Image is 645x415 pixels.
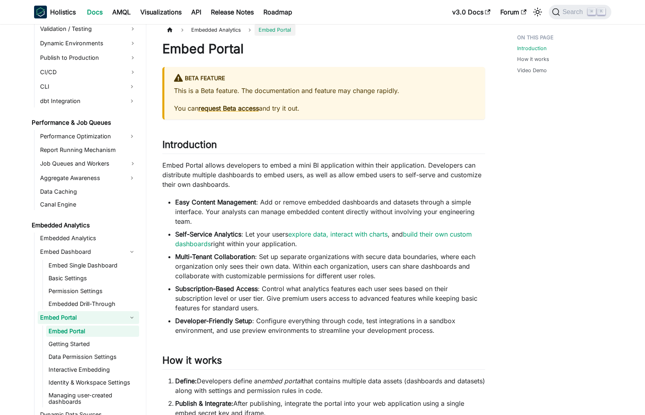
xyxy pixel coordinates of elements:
a: Embed Portal [46,326,139,337]
a: Validation / Testing [38,22,139,35]
a: Docs [82,6,107,18]
h2: Introduction [162,139,485,154]
a: AMQL [107,6,135,18]
p: This is a Beta feature. The documentation and feature may change rapidly. [174,86,475,95]
a: Release Notes [206,6,259,18]
p: Embed Portal allows developers to embed a mini BI application within their application. Developer... [162,160,485,189]
button: Search (Command+K) [549,5,611,19]
strong: Define: [175,377,197,385]
h1: Embed Portal [162,41,485,57]
a: Visualizations [135,6,186,18]
span: Embed Portal [255,24,295,36]
button: Expand sidebar category 'Performance Optimization' [125,130,139,143]
a: Basic Settings [46,273,139,284]
a: Embed Portal [38,311,125,324]
a: Embedded Analytics [38,233,139,244]
span: Search [560,8,588,16]
button: Expand sidebar category 'CLI' [125,80,139,93]
a: How it works [517,55,549,63]
img: Holistics [34,6,47,18]
a: Video Demo [517,67,547,74]
nav: Breadcrumbs [162,24,485,36]
kbd: ⌘ [588,8,596,15]
a: Performance & Job Queues [29,117,139,128]
button: Expand sidebar category 'dbt Integration' [125,95,139,107]
span: Embedded Analytics [187,24,245,36]
a: Permission Settings [46,285,139,297]
h2: How it works [162,354,485,370]
a: Identity & Workspace Settings [46,377,139,388]
a: Aggregate Awareness [38,172,125,184]
a: HolisticsHolistics [34,6,76,18]
p: You can and try it out. [174,103,475,113]
strong: Developer-Friendly Setup [175,317,252,325]
a: request Beta access [198,104,259,112]
button: Collapse sidebar category 'Embed Portal' [125,311,139,324]
strong: Subscription-Based Access [175,285,258,293]
kbd: K [597,8,605,15]
a: explore data, interact with charts [288,230,388,238]
strong: Easy Content Management [175,198,256,206]
li: Developers define an that contains multiple data assets (dashboards and datasets) along with sett... [175,376,485,395]
a: Dynamic Environments [38,37,139,50]
a: dbt Integration [38,95,125,107]
a: Embed Single Dashboard [46,260,139,271]
a: Data Caching [38,186,139,197]
a: Roadmap [259,6,297,18]
li: : Let your users , and right within your application. [175,229,485,249]
strong: Multi-Tenant Collaboration [175,253,255,261]
a: v3.0 Docs [447,6,495,18]
em: embed portal [261,377,302,385]
li: : Control what analytics features each user sees based on their subscription level or user tier. ... [175,284,485,313]
button: Collapse sidebar category 'Embed Dashboard' [125,245,139,258]
a: Managing user-created dashboards [46,390,139,407]
a: Embedded Analytics [29,220,139,231]
a: Performance Optimization [38,130,125,143]
li: : Set up separate organizations with secure data boundaries, where each organization only sees th... [175,252,485,281]
a: Report Running Mechanism [38,144,139,156]
a: Interactive Embedding [46,364,139,375]
a: Embedded Drill-Through [46,298,139,310]
a: Embed Dashboard [38,245,125,258]
b: Holistics [50,7,76,17]
a: CI/CD [38,66,139,79]
a: Home page [162,24,178,36]
li: : Configure everything through code, test integrations in a sandbox environment, and use preview ... [175,316,485,335]
a: Canal Engine [38,199,139,210]
nav: Docs sidebar [26,24,146,415]
a: API [186,6,206,18]
a: CLI [38,80,125,93]
button: Expand sidebar category 'Aggregate Awareness' [125,172,139,184]
a: Forum [495,6,531,18]
a: Getting Started [46,338,139,350]
button: Switch between dark and light mode (currently light mode) [531,6,544,18]
a: Job Queues and Workers [38,157,139,170]
li: : Add or remove embedded dashboards and datasets through a simple interface. Your analysts can ma... [175,197,485,226]
a: Data Permission Settings [46,351,139,362]
strong: Self-Service Analytics [175,230,241,238]
a: Introduction [517,45,547,52]
a: Publish to Production [38,51,139,64]
strong: Publish & Integrate: [175,399,233,407]
div: BETA FEATURE [174,73,475,84]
